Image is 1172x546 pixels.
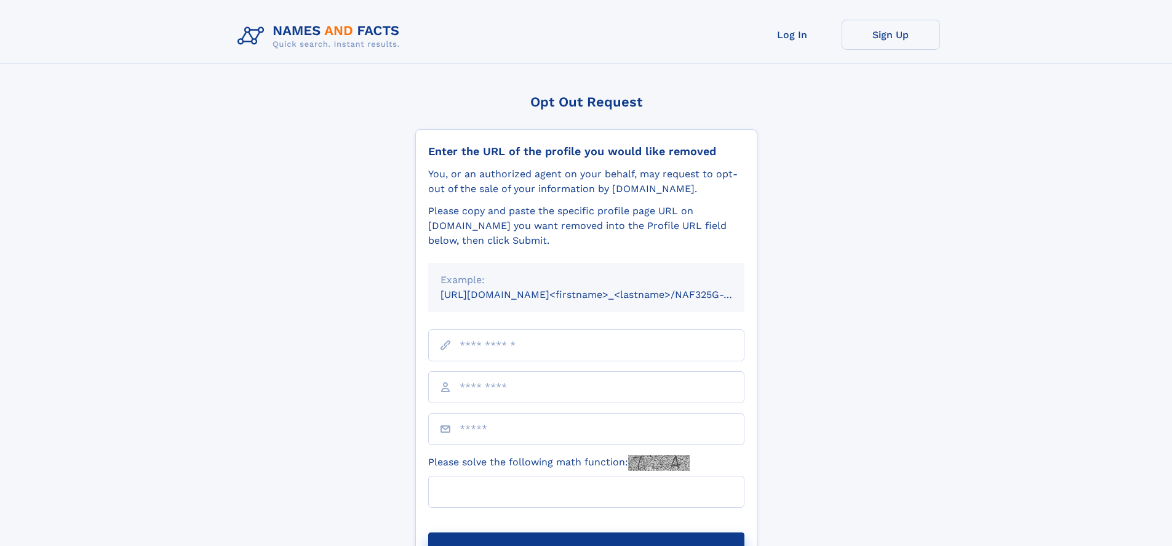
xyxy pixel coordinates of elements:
[440,289,768,300] small: [URL][DOMAIN_NAME]<firstname>_<lastname>/NAF325G-xxxxxxxx
[743,20,842,50] a: Log In
[415,94,757,110] div: Opt Out Request
[428,167,744,196] div: You, or an authorized agent on your behalf, may request to opt-out of the sale of your informatio...
[440,273,732,287] div: Example:
[428,455,690,471] label: Please solve the following math function:
[428,145,744,158] div: Enter the URL of the profile you would like removed
[842,20,940,50] a: Sign Up
[233,20,410,53] img: Logo Names and Facts
[428,204,744,248] div: Please copy and paste the specific profile page URL on [DOMAIN_NAME] you want removed into the Pr...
